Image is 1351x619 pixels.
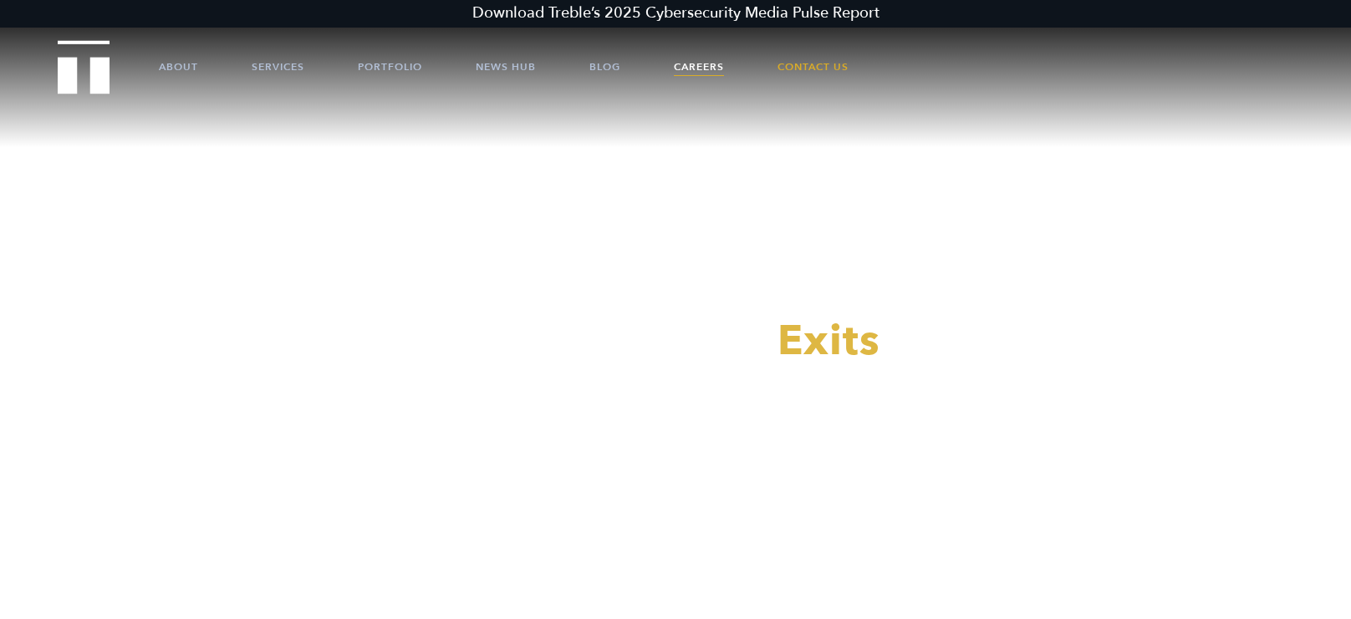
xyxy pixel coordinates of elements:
a: Contact Us [777,42,849,92]
a: Blog [589,42,620,92]
a: Careers [674,42,724,92]
a: About [159,42,198,92]
a: News Hub [476,42,536,92]
a: Portfolio [358,42,422,92]
img: Treble logo [58,40,110,94]
span: Exits [777,312,880,369]
a: Services [252,42,304,92]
